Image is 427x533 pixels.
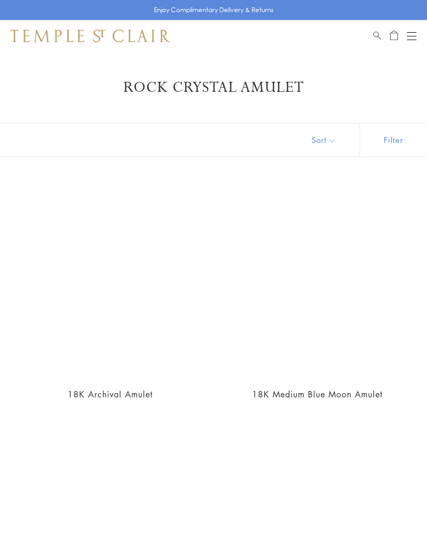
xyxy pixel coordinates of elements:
a: 18K Archival Amulet [13,183,207,378]
h1: Rock Crystal Amulet [26,78,401,97]
button: Show sort by [288,124,360,156]
p: Enjoy Complimentary Delivery & Returns [154,5,274,15]
img: Temple St. Clair [11,30,170,42]
a: Search [373,30,381,42]
a: Open Shopping Bag [390,30,398,42]
a: P54801-E18BM [220,183,414,378]
button: Show filters [360,124,427,156]
a: 18K Archival Amulet [67,388,153,400]
a: 18K Medium Blue Moon Amulet [252,388,383,400]
button: Open navigation [407,30,416,42]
